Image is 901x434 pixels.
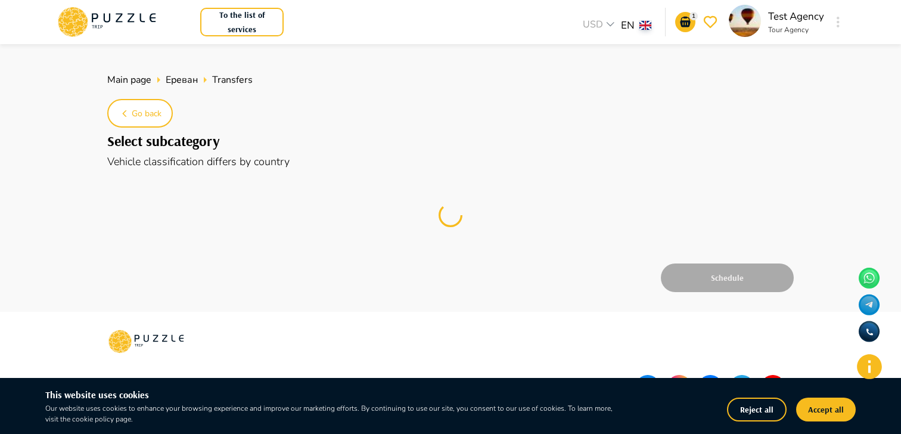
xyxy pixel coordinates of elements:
span: Go back [132,107,161,122]
span: Main page [107,73,151,86]
button: Go back [107,99,173,128]
h6: This website uses cookies [45,387,613,403]
span: Transfers [212,73,253,87]
div: USD [579,17,621,35]
button: To the list of services [200,8,284,36]
h6: Legal Information [257,375,408,394]
h1: Select subcategory [107,132,794,149]
h6: Contact us [408,375,558,394]
p: Test Agency [768,9,824,24]
button: Reject all [727,398,787,421]
nav: breadcrumb [107,68,794,92]
p: Vehicle classification differs by country [107,154,794,170]
button: go-to-basket-submit-button [675,12,695,32]
button: Accept all [796,398,856,421]
img: lang [639,21,651,30]
a: Ереван [166,73,198,87]
p: EN [621,18,635,33]
h6: Company [107,375,257,394]
img: profile_picture PuzzleTrip [729,5,761,37]
p: Tour Agency [768,24,824,35]
button: go-to-wishlist-submit-button [700,12,720,32]
p: 1 [689,12,698,21]
a: Main page [107,73,151,87]
p: Our website uses cookies to enhance your browsing experience and improve our marketing efforts. B... [45,403,613,424]
span: Ереван [166,73,198,86]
